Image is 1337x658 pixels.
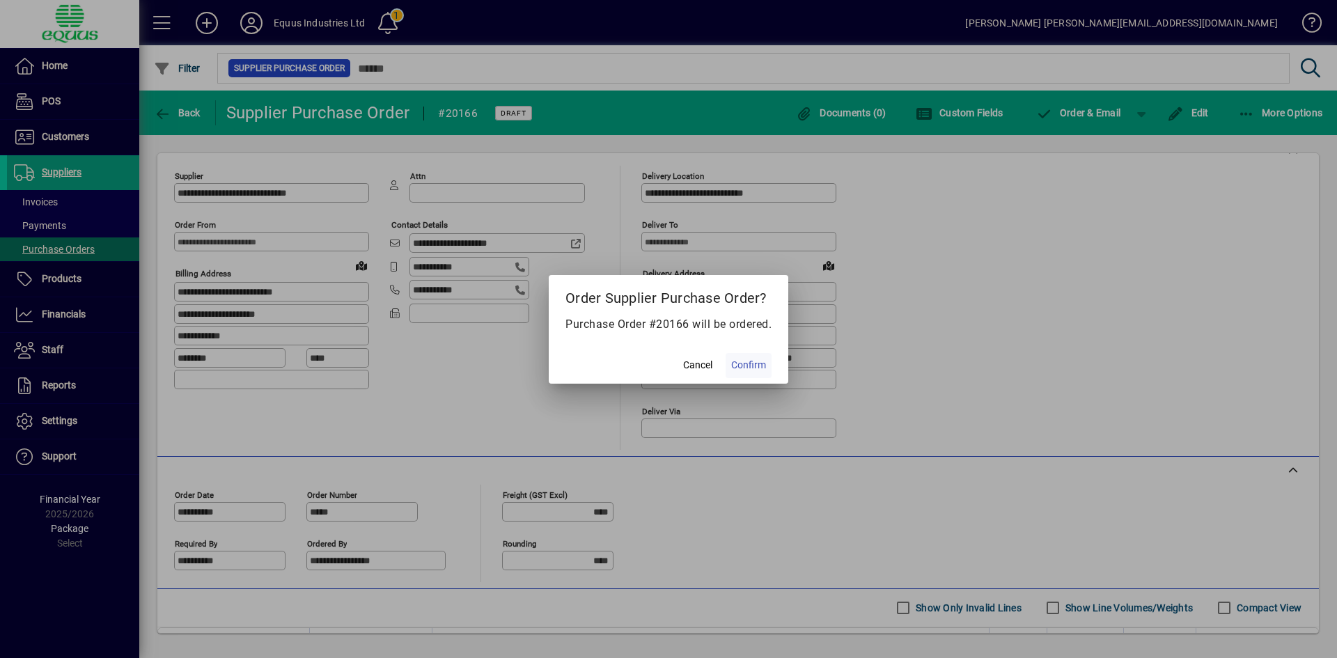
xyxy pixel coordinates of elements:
span: Cancel [683,358,712,373]
h2: Order Supplier Purchase Order? [549,275,788,315]
span: Confirm [731,358,766,373]
button: Confirm [726,353,772,378]
p: Purchase Order #20166 will be ordered. [565,316,772,333]
button: Cancel [675,353,720,378]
